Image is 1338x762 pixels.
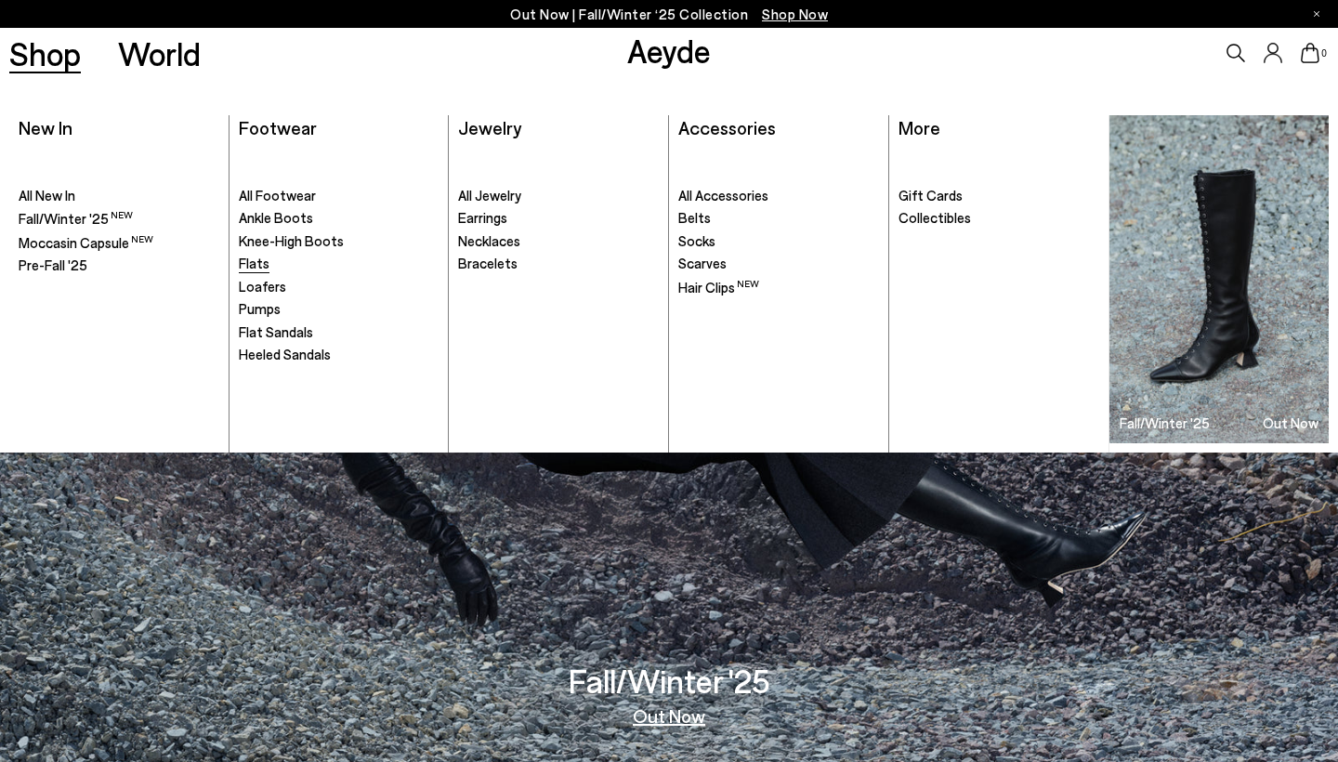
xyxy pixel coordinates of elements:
a: Gift Cards [899,187,1100,205]
span: Gift Cards [899,187,963,204]
a: Aeyde [627,31,711,70]
span: Pumps [239,300,281,317]
span: Heeled Sandals [239,346,331,362]
a: Jewelry [458,116,521,138]
a: Earrings [458,209,659,228]
a: Shop [9,37,81,70]
a: All Footwear [239,187,439,205]
p: Out Now | Fall/Winter ‘25 Collection [510,3,828,26]
a: Flats [239,255,439,273]
a: Heeled Sandals [239,346,439,364]
span: Hair Clips [678,279,759,296]
a: Flat Sandals [239,323,439,342]
a: Pre-Fall '25 [19,256,219,275]
span: Bracelets [458,255,518,271]
a: Moccasin Capsule [19,233,219,253]
a: Belts [678,209,879,228]
span: Earrings [458,209,507,226]
span: All Jewelry [458,187,521,204]
span: Scarves [678,255,727,271]
a: Footwear [239,116,317,138]
span: Socks [678,232,715,249]
span: Moccasin Capsule [19,234,153,251]
a: 0 [1301,43,1319,63]
h3: Out Now [1263,416,1318,430]
a: Pumps [239,300,439,319]
a: New In [19,116,72,138]
a: All Jewelry [458,187,659,205]
a: Knee-High Boots [239,232,439,251]
a: Loafers [239,278,439,296]
a: All Accessories [678,187,879,205]
span: Navigate to /collections/new-in [762,6,828,22]
img: Group_1295_900x.jpg [1109,115,1329,443]
span: Knee-High Boots [239,232,344,249]
a: Out Now [633,706,705,725]
span: Fall/Winter '25 [19,210,133,227]
a: Fall/Winter '25 [19,209,219,229]
a: Necklaces [458,232,659,251]
a: Collectibles [899,209,1100,228]
span: 0 [1319,48,1329,59]
span: All New In [19,187,75,204]
a: Bracelets [458,255,659,273]
h3: Fall/Winter '25 [569,664,770,697]
span: Flats [239,255,269,271]
span: Belts [678,209,711,226]
span: All Accessories [678,187,768,204]
a: Fall/Winter '25 Out Now [1109,115,1329,443]
h3: Fall/Winter '25 [1120,416,1210,430]
a: Hair Clips [678,278,879,297]
a: Accessories [678,116,776,138]
span: Collectibles [899,209,971,226]
a: Ankle Boots [239,209,439,228]
a: Socks [678,232,879,251]
span: All Footwear [239,187,316,204]
a: World [118,37,201,70]
span: Flat Sandals [239,323,313,340]
a: Scarves [678,255,879,273]
span: Necklaces [458,232,520,249]
span: Ankle Boots [239,209,313,226]
span: Loafers [239,278,286,295]
span: Pre-Fall '25 [19,256,87,273]
a: All New In [19,187,219,205]
a: More [899,116,940,138]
